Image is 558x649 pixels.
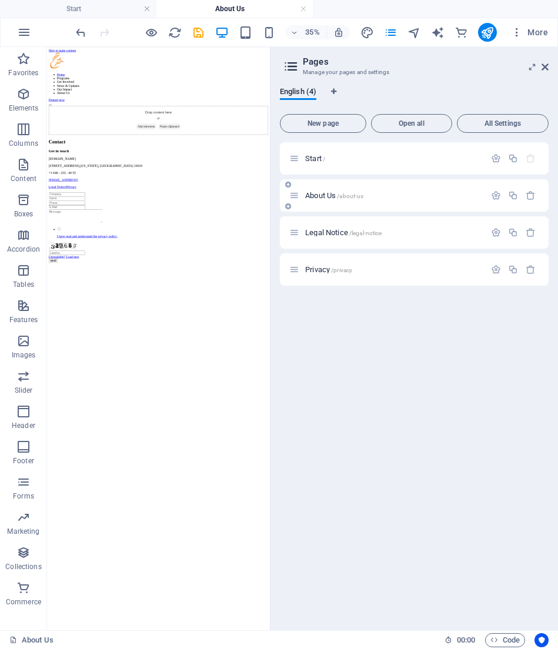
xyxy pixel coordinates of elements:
i: Save (Ctrl+S) [192,26,205,39]
button: Click here to leave preview mode and continue editing [144,25,158,39]
div: Privacy/privacy [302,266,485,273]
p: Slider [15,386,33,395]
span: : [465,635,467,644]
p: Boxes [14,209,34,219]
button: New page [280,114,366,133]
a: Skip to main content [5,5,83,15]
i: Reload page [168,26,182,39]
span: /legal-notice [349,230,382,236]
button: commerce [455,25,469,39]
a: Click to cancel selection. Double-click to open Pages [9,633,54,647]
p: Favorites [8,68,38,78]
span: All Settings [462,120,543,127]
span: Click to open page [305,154,325,163]
div: Duplicate [508,153,518,163]
span: New page [285,120,361,127]
i: Commerce [455,26,468,39]
p: Footer [13,456,34,466]
button: 35% [285,25,327,39]
h3: Manage your pages and settings [303,67,525,78]
div: Remove [526,190,536,200]
div: Remove [526,265,536,275]
p: Images [12,350,36,360]
div: Settings [491,153,501,163]
p: Marketing [7,527,39,536]
button: undo [73,25,88,39]
div: Settings [491,190,501,200]
div: About Us/about-us [302,192,485,199]
span: 00 00 [457,633,475,647]
p: Content [11,174,36,183]
i: On resize automatically adjust zoom level to fit chosen device. [333,27,344,38]
i: Pages (Ctrl+Alt+S) [384,26,397,39]
span: Add elements [255,219,313,235]
span: More [511,26,548,38]
button: Open all [371,114,452,133]
i: Navigator [407,26,421,39]
div: Legal Notice/legal-notice [302,229,485,236]
i: Design (Ctrl+Alt+Y) [360,26,374,39]
p: Collections [5,562,41,571]
div: Duplicate [508,228,518,237]
button: Usercentrics [534,633,549,647]
div: The startpage cannot be deleted [526,153,536,163]
button: text_generator [431,25,445,39]
span: Click to open page [305,265,352,274]
button: navigator [407,25,422,39]
div: Settings [491,265,501,275]
button: save [191,25,205,39]
span: About Us [305,191,363,200]
p: Columns [9,139,38,148]
p: Features [9,315,38,324]
span: / [323,156,325,162]
h4: About Us [156,2,313,15]
span: Code [490,633,520,647]
h6: Session time [445,633,476,647]
h2: Pages [303,56,549,67]
p: Forms [13,491,34,501]
span: Open all [376,120,447,127]
button: All Settings [457,114,549,133]
h6: 35% [303,25,322,39]
span: English (4) [280,85,316,101]
p: Commerce [6,597,41,607]
button: More [506,23,553,42]
span: Paste clipboard [318,219,382,235]
div: Duplicate [508,265,518,275]
p: Accordion [7,245,40,254]
button: design [360,25,375,39]
div: Settings [491,228,501,237]
div: Start/ [302,155,485,162]
button: pages [384,25,398,39]
p: Header [12,421,35,430]
div: Language Tabs [280,87,549,109]
p: Elements [9,103,39,113]
button: publish [478,23,497,42]
i: AI Writer [431,26,445,39]
i: Publish [480,26,494,39]
span: Click to open page [305,228,382,237]
button: Code [485,633,525,647]
p: Tables [13,280,34,289]
i: Undo: Delete elements (Ctrl+Z) [74,26,88,39]
span: /privacy [331,267,352,273]
div: Remove [526,228,536,237]
button: reload [168,25,182,39]
div: Duplicate [508,190,518,200]
span: /about-us [337,193,363,199]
